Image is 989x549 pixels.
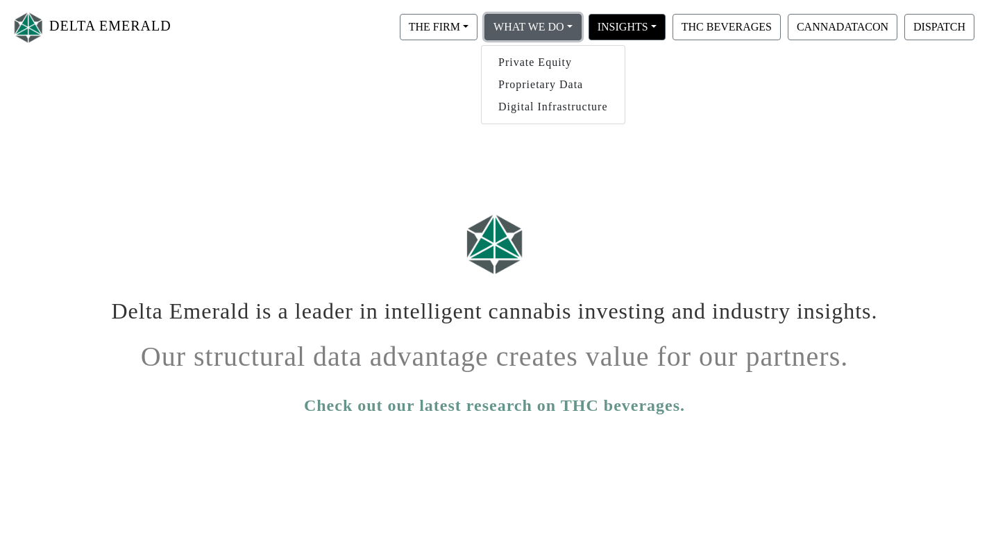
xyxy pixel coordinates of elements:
[481,45,625,124] div: THE FIRM
[673,14,781,40] button: THC BEVERAGES
[110,330,880,373] h1: Our structural data advantage creates value for our partners.
[400,14,477,40] button: THE FIRM
[589,14,666,40] button: INSIGHTS
[482,51,625,74] a: Private Equity
[11,9,46,46] img: Logo
[784,20,901,32] a: CANNADATACON
[482,74,625,96] a: Proprietary Data
[788,14,897,40] button: CANNADATACON
[904,14,974,40] button: DISPATCH
[304,393,685,418] a: Check out our latest research on THC beverages.
[484,14,582,40] button: WHAT WE DO
[901,20,978,32] a: DISPATCH
[11,6,171,49] a: DELTA EMERALD
[460,208,530,280] img: Logo
[110,287,880,324] h1: Delta Emerald is a leader in intelligent cannabis investing and industry insights.
[669,20,784,32] a: THC BEVERAGES
[482,96,625,118] a: Digital Infrastructure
